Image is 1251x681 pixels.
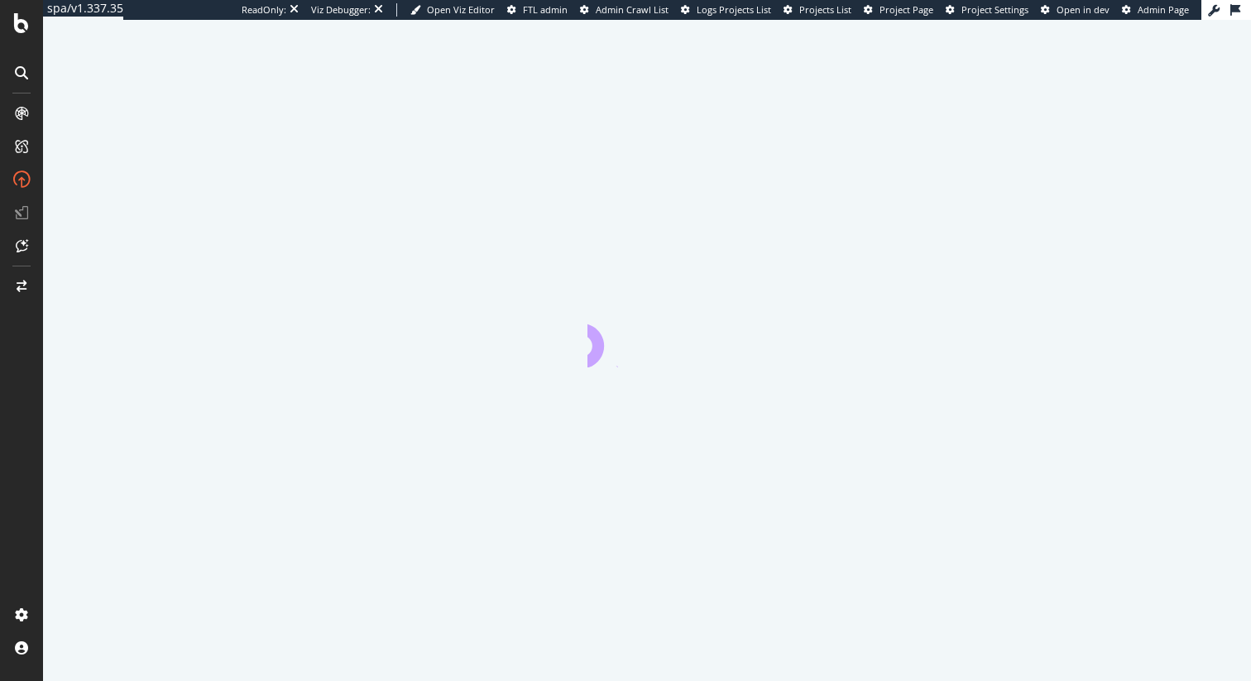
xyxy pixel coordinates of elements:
[864,3,933,17] a: Project Page
[242,3,286,17] div: ReadOnly:
[587,308,707,367] div: animation
[1138,3,1189,16] span: Admin Page
[596,3,669,16] span: Admin Crawl List
[961,3,1028,16] span: Project Settings
[681,3,771,17] a: Logs Projects List
[784,3,851,17] a: Projects List
[427,3,495,16] span: Open Viz Editor
[410,3,495,17] a: Open Viz Editor
[507,3,568,17] a: FTL admin
[946,3,1028,17] a: Project Settings
[697,3,771,16] span: Logs Projects List
[580,3,669,17] a: Admin Crawl List
[1057,3,1110,16] span: Open in dev
[523,3,568,16] span: FTL admin
[1041,3,1110,17] a: Open in dev
[311,3,371,17] div: Viz Debugger:
[880,3,933,16] span: Project Page
[799,3,851,16] span: Projects List
[1122,3,1189,17] a: Admin Page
